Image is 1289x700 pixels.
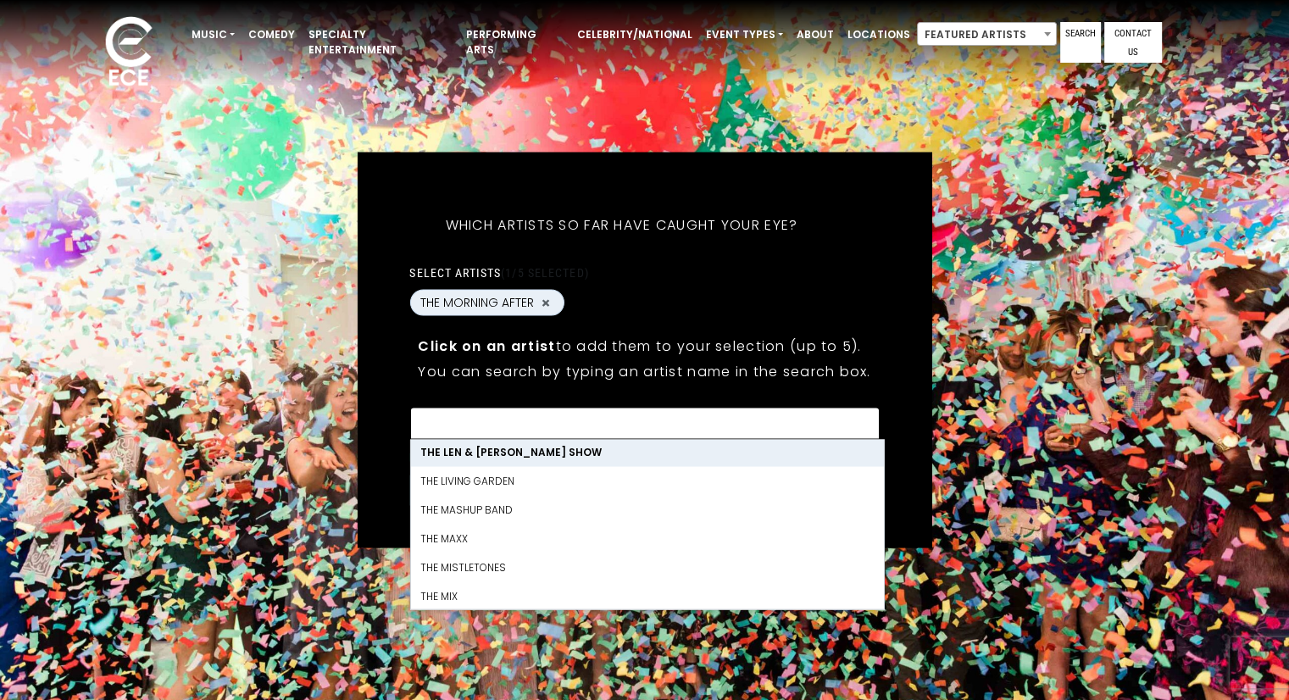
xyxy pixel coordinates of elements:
[917,22,1057,46] span: Featured Artists
[302,20,459,64] a: Specialty Entertainment
[420,294,534,312] span: THE MORNING AFTER
[570,20,699,49] a: Celebrity/National
[418,361,870,382] p: You can search by typing an artist name in the search box.
[918,23,1056,47] span: Featured Artists
[539,295,553,310] button: Remove THE MORNING AFTER
[410,466,883,495] li: The Living Garden
[410,553,883,581] li: The Mistletones
[841,20,917,49] a: Locations
[418,336,555,356] strong: Click on an artist
[459,20,570,64] a: Performing Arts
[418,336,870,357] p: to add them to your selection (up to 5).
[1104,22,1162,63] a: Contact Us
[86,12,171,94] img: ece_new_logo_whitev2-1.png
[1060,22,1101,63] a: Search
[420,419,868,434] textarea: Search
[699,20,790,49] a: Event Types
[410,495,883,524] li: THE MASHUP BAND
[410,524,883,553] li: THE MAXX
[409,195,833,256] h5: Which artists so far have caught your eye?
[410,581,883,610] li: The Mix
[501,266,589,280] span: (1/5 selected)
[242,20,302,49] a: Comedy
[409,265,588,281] label: Select artists
[185,20,242,49] a: Music
[790,20,841,49] a: About
[410,437,883,466] li: The Len & [PERSON_NAME] Show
